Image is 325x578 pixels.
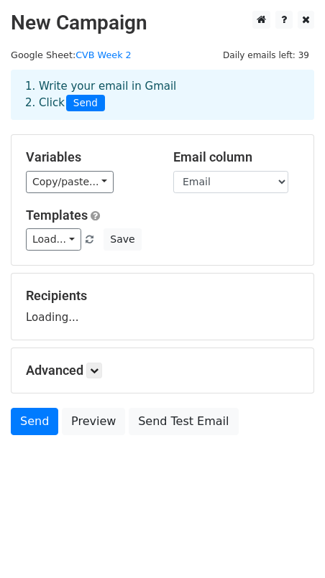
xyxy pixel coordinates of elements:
[26,363,299,378] h5: Advanced
[66,95,105,112] span: Send
[104,228,141,251] button: Save
[26,288,299,325] div: Loading...
[26,288,299,304] h5: Recipients
[218,47,314,63] span: Daily emails left: 39
[75,50,132,60] a: CVB Week 2
[26,228,81,251] a: Load...
[129,408,238,435] a: Send Test Email
[26,208,88,223] a: Templates
[218,50,314,60] a: Daily emails left: 39
[11,408,58,435] a: Send
[26,149,152,165] h5: Variables
[62,408,125,435] a: Preview
[173,149,299,165] h5: Email column
[26,171,114,193] a: Copy/paste...
[11,11,314,35] h2: New Campaign
[11,50,132,60] small: Google Sheet:
[14,78,311,111] div: 1. Write your email in Gmail 2. Click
